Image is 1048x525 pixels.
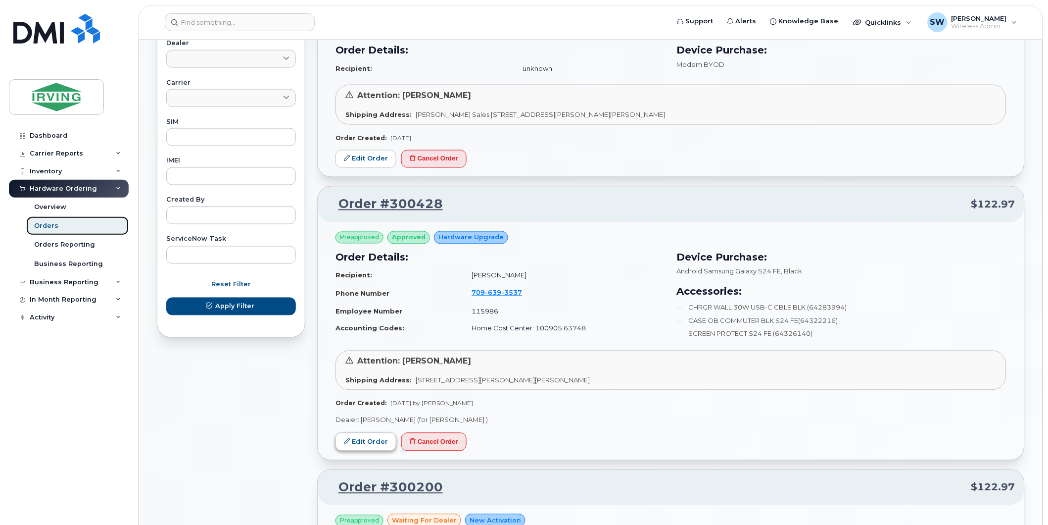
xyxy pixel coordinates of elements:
[166,80,296,86] label: Carrier
[345,110,412,118] strong: Shipping Address:
[930,16,945,28] span: SW
[472,289,534,297] a: 7096393537
[335,290,389,298] strong: Phone Number
[677,267,781,275] span: Android Samsung Galaxy S24 FE
[971,198,1015,212] span: $122.97
[677,329,1006,339] li: SCREEN PROTECT S24 FE (64326140)
[166,40,296,47] label: Dealer
[335,271,372,279] strong: Recipient:
[165,13,315,31] input: Find something...
[677,250,1006,265] h3: Device Purchase:
[438,233,504,242] span: Hardware Upgrade
[781,267,803,275] span: , Black
[166,276,296,294] button: Reset Filter
[416,376,590,384] span: [STREET_ADDRESS][PERSON_NAME][PERSON_NAME]
[763,11,846,31] a: Knowledge Base
[720,11,763,31] a: Alerts
[335,308,402,315] strong: Employee Number
[335,150,396,168] a: Edit Order
[166,298,296,315] button: Apply Filter
[392,233,426,242] span: approved
[327,196,443,213] a: Order #300428
[215,302,254,311] span: Apply Filter
[345,376,412,384] strong: Shipping Address:
[166,236,296,243] label: ServiceNow Task
[952,22,1007,30] span: Wireless Admin
[502,289,523,297] span: 3537
[921,12,1024,32] div: Sherry Wood
[865,18,902,26] span: Quicklinks
[335,400,386,407] strong: Order Created:
[472,289,523,297] span: 709
[335,416,1006,425] p: Dealer: [PERSON_NAME] (for [PERSON_NAME] )
[736,16,757,26] span: Alerts
[952,14,1007,22] span: [PERSON_NAME]
[463,303,665,320] td: 115986
[357,357,471,366] span: Attention: [PERSON_NAME]
[686,16,714,26] span: Support
[335,324,404,332] strong: Accounting Codes:
[485,289,502,297] span: 639
[416,110,665,118] span: [PERSON_NAME] Sales [STREET_ADDRESS][PERSON_NAME][PERSON_NAME]
[335,134,386,142] strong: Order Created:
[677,43,1006,57] h3: Device Purchase:
[463,320,665,337] td: Home Cost Center: 100905.63748
[514,60,665,77] td: unknown
[677,60,725,68] span: Modem BYOD
[335,64,372,72] strong: Recipient:
[211,280,251,289] span: Reset Filter
[779,16,839,26] span: Knowledge Base
[327,479,443,497] a: Order #300200
[357,91,471,100] span: Attention: [PERSON_NAME]
[335,433,396,451] a: Edit Order
[463,267,665,284] td: [PERSON_NAME]
[677,303,1006,313] li: CHRGR WALL 30W USB-C CBLE BLK (64283994)
[340,233,379,242] span: Preapproved
[401,150,467,168] button: Cancel Order
[335,43,665,57] h3: Order Details:
[971,480,1015,495] span: $122.97
[335,250,665,265] h3: Order Details:
[390,134,411,142] span: [DATE]
[390,400,473,407] span: [DATE] by [PERSON_NAME]
[670,11,720,31] a: Support
[677,284,1006,299] h3: Accessories:
[677,316,1006,326] li: CASE OB COMMUTER BLK S24 FE(64322216)
[166,158,296,164] label: IMEI
[166,119,296,125] label: SIM
[401,433,467,451] button: Cancel Order
[847,12,919,32] div: Quicklinks
[166,197,296,204] label: Created By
